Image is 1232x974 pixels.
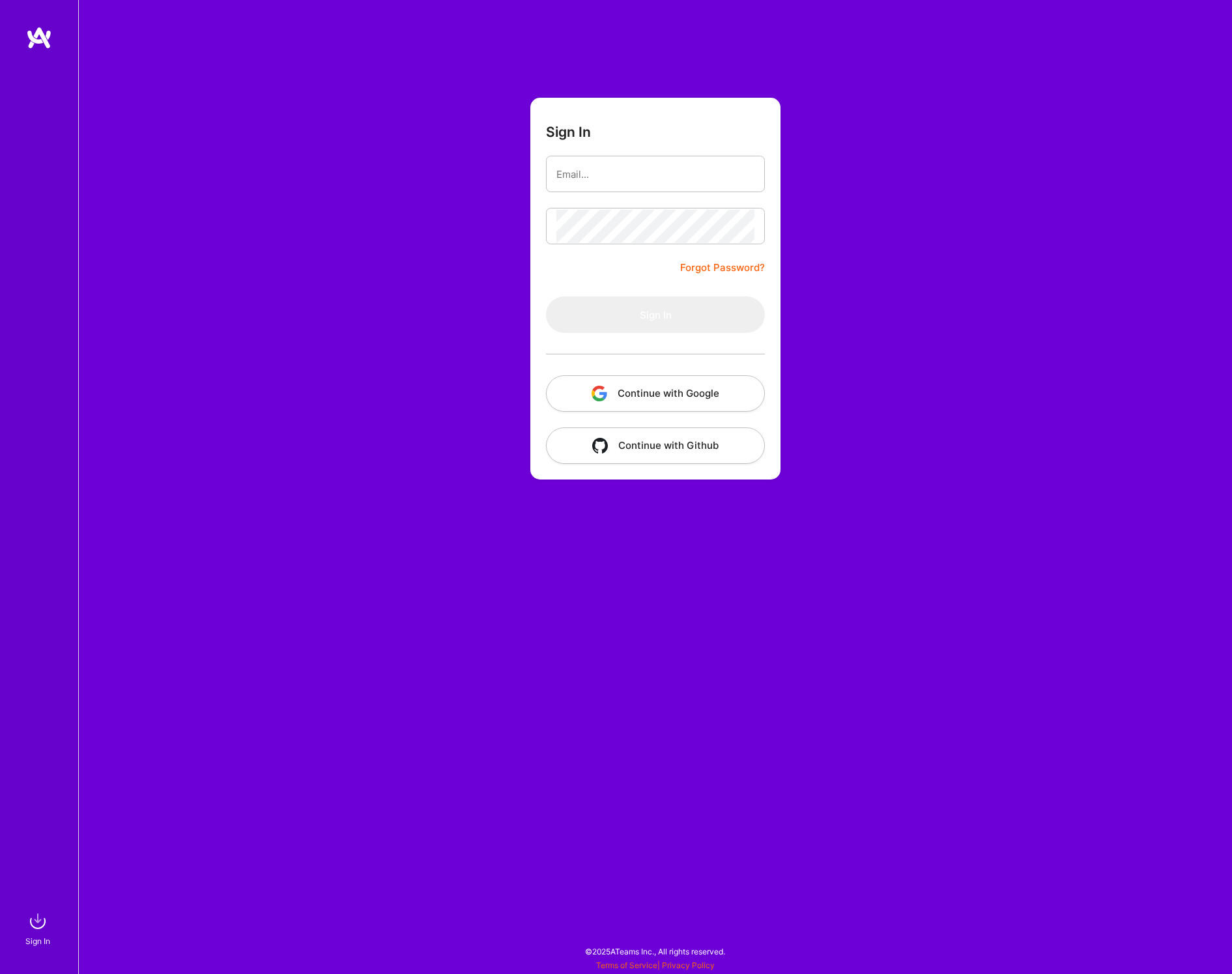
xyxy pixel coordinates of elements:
[596,960,657,970] a: Terms of Service
[592,386,607,401] img: icon
[26,26,52,50] img: logo
[546,375,765,412] button: Continue with Google
[546,427,765,464] button: Continue with Github
[556,158,754,191] input: Email...
[25,908,51,934] img: sign in
[546,124,591,140] h3: Sign In
[680,260,765,276] a: Forgot Password?
[25,934,50,948] div: Sign In
[662,960,715,970] a: Privacy Policy
[27,908,51,948] a: sign inSign In
[596,960,715,970] span: |
[546,296,765,333] button: Sign In
[592,438,608,453] img: icon
[78,935,1232,967] div: © 2025 ATeams Inc., All rights reserved.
